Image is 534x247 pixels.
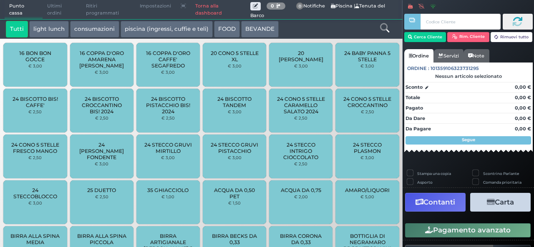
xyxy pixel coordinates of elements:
[515,84,531,90] strong: 0,00 €
[121,21,213,37] button: piscina (ingressi, cuffie e teli)
[421,14,500,30] input: Codice Cliente
[29,21,69,37] button: light lunch
[147,187,189,193] span: 35 GHIACCIOLO
[210,96,259,108] span: 24 BISCOTTO TANDEM
[271,3,274,9] b: 0
[5,0,43,19] span: Punto cassa
[214,21,240,37] button: FOOD
[294,63,308,68] small: € 3,00
[95,161,108,166] small: € 3,00
[95,115,108,120] small: € 2,50
[144,96,193,115] span: 24 BISCOTTO PISTACCHIO BIS! 2024
[210,142,259,154] span: 24 STECCO GRUVI PISTACCHIO
[81,0,135,19] span: Ritiri programmati
[406,84,423,91] strong: Sconto
[210,50,259,62] span: 20 CONO 5 STELLE XL
[294,115,307,120] small: € 2,50
[144,142,193,154] span: 24 STECCO GRUVI MIRTILLO
[210,233,259,245] span: BIRRA BECKS DA 0,33
[407,65,429,72] span: Ordine :
[228,63,242,68] small: € 3,00
[95,194,108,199] small: € 2,50
[144,50,193,69] span: 16 COPPA D'ORO CAFFE' SEGAFREDO
[28,63,42,68] small: € 3,00
[28,155,42,160] small: € 2,50
[228,200,241,205] small: € 1,50
[161,194,174,199] small: € 1,00
[77,50,126,69] span: 16 COPPA D'ORO AMARENA [PERSON_NAME]
[241,21,279,37] button: BEVANDE
[463,49,489,62] a: Note
[404,49,433,62] a: Ordine
[276,50,326,62] span: 20 [PERSON_NAME]
[345,187,390,193] span: AMARO/LIQUORI
[43,0,81,19] span: Ultimi ordini
[191,0,250,19] a: Torna alla dashboard
[6,21,28,37] button: Tutti
[95,70,108,75] small: € 3,00
[405,193,466,212] button: Contanti
[10,96,60,108] span: 24 BISCOTTO BIS! CAFFE'
[161,155,175,160] small: € 3,00
[433,49,463,62] a: Servizi
[406,95,420,100] strong: Totale
[360,194,374,199] small: € 5,00
[276,233,326,245] span: BIRRA CORONA DA 0,33
[491,32,533,42] button: Rimuovi tutto
[406,126,431,132] strong: Da Pagare
[210,187,259,200] span: ACQUA DA 0,50 PET
[294,161,307,166] small: € 2,50
[343,96,392,108] span: 24 CONO 5 STELLE CROCCANTINO
[417,171,451,176] label: Stampa una copia
[404,73,533,79] div: Nessun articolo selezionato
[515,105,531,111] strong: 0,00 €
[77,233,126,245] span: BIRRA ALLA SPINA PICCOLA
[361,109,374,114] small: € 2,50
[276,96,326,115] span: 24 CONO 5 STELLE CARAMELLO SALATO 2024
[77,96,126,115] span: 24 BISCOTTO CROCCANTINO BIS! 2024
[447,32,489,42] button: Rim. Cliente
[406,105,423,111] strong: Pagato
[135,0,176,12] span: Impostazioni
[406,115,425,121] strong: Da Dare
[294,194,308,199] small: € 2,00
[405,223,531,237] button: Pagamento avanzato
[87,187,116,193] span: 25 DUETTO
[404,32,446,42] button: Cerca Cliente
[483,171,519,176] label: Scontrino Parlante
[28,200,42,205] small: € 3,00
[462,137,475,142] strong: Segue
[10,50,60,62] span: 16 BON BON GOCCE
[515,95,531,100] strong: 0,00 €
[360,63,374,68] small: € 3,00
[470,193,531,212] button: Carta
[77,142,126,160] span: 24 [PERSON_NAME] FONDENTE
[360,155,374,160] small: € 3,00
[70,21,119,37] button: consumazioni
[296,2,304,10] span: 0
[161,70,175,75] small: € 3,00
[483,180,521,185] label: Comanda prioritaria
[10,187,60,200] span: 24 STECCOBLOCCO
[28,109,42,114] small: € 2,50
[10,142,60,154] span: 24 CONO 5 STELLE FRESCO MANGO
[281,187,321,193] span: ACQUA DA 0,75
[417,180,433,185] label: Asporto
[161,115,175,120] small: € 2,50
[515,115,531,121] strong: 0,00 €
[431,65,479,72] span: 101359106323731295
[276,142,326,160] span: 24 STECCO INTRIGO CIOCCOLATO
[343,142,392,154] span: 24 STECCO PLASMON
[10,233,60,245] span: BIRRA ALLA SPINA MEDIA
[228,155,242,160] small: € 3,00
[228,109,242,114] small: € 3,00
[343,50,392,62] span: 24 BABY PANNA 5 STELLE
[515,126,531,132] strong: 0,00 €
